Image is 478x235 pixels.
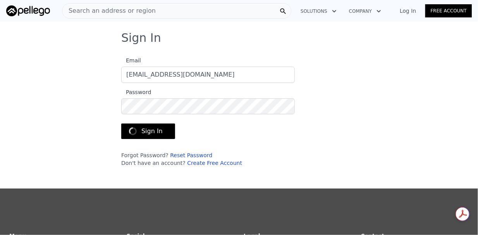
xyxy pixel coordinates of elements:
[343,4,387,18] button: Company
[121,67,295,83] input: Email
[121,89,151,95] span: Password
[294,4,343,18] button: Solutions
[121,98,295,114] input: Password
[390,7,425,15] a: Log In
[62,6,156,15] span: Search an address or region
[121,31,357,45] h3: Sign In
[187,160,242,166] a: Create Free Account
[6,5,50,16] img: Pellego
[121,57,141,63] span: Email
[170,152,212,158] a: Reset Password
[121,124,175,139] button: Sign In
[121,151,295,167] div: Forgot Password? Don't have an account?
[425,4,472,17] a: Free Account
